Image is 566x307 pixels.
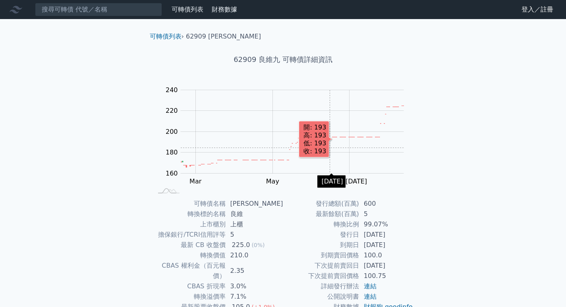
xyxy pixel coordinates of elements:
td: 到期日 [283,240,359,250]
td: 良維 [226,209,283,219]
tspan: 200 [166,128,178,135]
td: 上櫃 [226,219,283,230]
td: 3.0% [226,281,283,292]
input: 搜尋可轉債 代號／名稱 [35,3,162,16]
td: CBAS 折現率 [153,281,226,292]
td: 最新 CB 收盤價 [153,240,226,250]
td: 發行日 [283,230,359,240]
a: 連結 [364,293,377,300]
tspan: 180 [166,149,178,156]
td: 600 [359,199,413,209]
td: 100.75 [359,271,413,281]
a: 登入／註冊 [515,3,560,16]
td: 100.0 [359,250,413,261]
td: 轉換標的名稱 [153,209,226,219]
a: 可轉債列表 [150,33,182,40]
td: 2.35 [226,261,283,281]
td: 擔保銀行/TCRI信用評等 [153,230,226,240]
a: 可轉債列表 [172,6,203,13]
h1: 62909 良維九 可轉債詳細資訊 [143,54,423,65]
td: 可轉債名稱 [153,199,226,209]
td: 下次提前賣回日 [283,261,359,271]
td: 5 [226,230,283,240]
td: 到期賣回價格 [283,250,359,261]
td: 下次提前賣回價格 [283,271,359,281]
td: [DATE] [359,230,413,240]
td: 7.1% [226,292,283,302]
li: › [150,32,184,41]
tspan: 220 [166,107,178,114]
td: 詳細發行辦法 [283,281,359,292]
a: 連結 [364,282,377,290]
td: 210.0 [226,250,283,261]
div: 225.0 [230,240,252,250]
tspan: 240 [166,86,178,94]
td: 上市櫃別 [153,219,226,230]
td: [DATE] [359,240,413,250]
td: 轉換溢價率 [153,292,226,302]
a: 財務數據 [212,6,237,13]
g: Chart [162,86,416,201]
g: Series [181,106,404,167]
tspan: [DATE] [346,178,367,185]
td: 公開說明書 [283,292,359,302]
span: (0%) [251,242,265,248]
td: 轉換價值 [153,250,226,261]
td: 轉換比例 [283,219,359,230]
tspan: 160 [166,170,178,177]
td: 5 [359,209,413,219]
td: [PERSON_NAME] [226,199,283,209]
td: 99.07% [359,219,413,230]
tspan: Mar [189,178,202,185]
td: 最新餘額(百萬) [283,209,359,219]
td: CBAS 權利金（百元報價） [153,261,226,281]
td: [DATE] [359,261,413,271]
tspan: May [266,178,279,185]
td: 發行總額(百萬) [283,199,359,209]
li: 62909 [PERSON_NAME] [186,32,261,41]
